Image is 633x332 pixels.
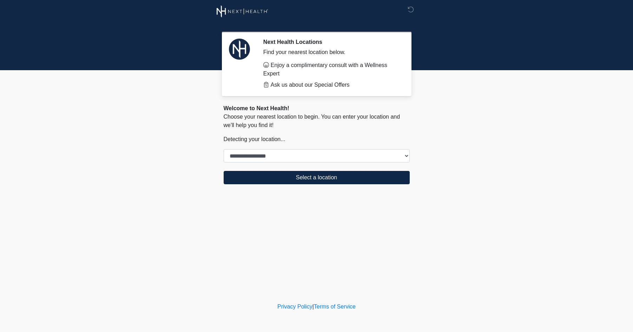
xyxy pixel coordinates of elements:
li: Ask us about our Special Offers [263,81,399,89]
div: Find your nearest location below. [263,48,399,57]
a: Terms of Service [314,304,356,310]
div: Welcome to Next Health! [224,104,410,113]
span: Detecting your location... [224,136,285,142]
span: Choose your nearest location to begin. You can enter your location and we'll help you find it! [224,114,400,128]
h2: Next Health Locations [263,39,399,45]
a: | [312,304,314,310]
li: Enjoy a complimentary consult with a Wellness Expert [263,61,399,78]
img: Agent Avatar [229,39,250,60]
img: Next Health Wellness Logo [217,5,268,18]
a: Privacy Policy [277,304,312,310]
button: Select a location [224,171,410,184]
